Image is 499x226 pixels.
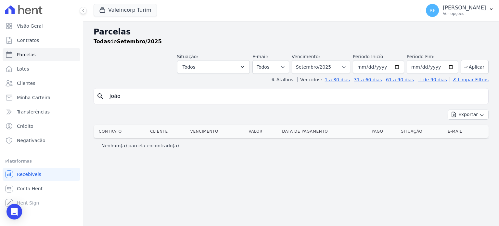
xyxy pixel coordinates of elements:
[17,94,50,101] span: Minha Carteira
[3,120,80,133] a: Crédito
[443,11,486,16] p: Ver opções
[297,77,322,82] label: Vencidos:
[3,48,80,61] a: Parcelas
[6,204,22,219] div: Open Intercom Messenger
[94,4,157,16] button: Valeincorp Turim
[461,60,489,74] button: Aplicar
[354,77,382,82] a: 31 a 60 dias
[3,182,80,195] a: Conta Hent
[101,142,179,149] p: Nenhum(a) parcela encontrado(a)
[407,53,458,60] label: Período Fim:
[271,77,293,82] label: ↯ Atalhos
[117,38,162,45] strong: Setembro/2025
[3,91,80,104] a: Minha Carteira
[429,8,435,13] span: RF
[3,20,80,33] a: Visão Geral
[17,109,50,115] span: Transferências
[353,54,385,59] label: Período Inicío:
[445,125,480,138] th: E-mail
[246,125,279,138] th: Valor
[17,185,43,192] span: Conta Hent
[292,54,320,59] label: Vencimento:
[96,92,104,100] i: search
[3,34,80,47] a: Contratos
[5,157,78,165] div: Plataformas
[94,38,110,45] strong: Todas
[177,54,198,59] label: Situação:
[448,110,489,120] button: Exportar
[325,77,350,82] a: 1 a 30 dias
[94,125,147,138] th: Contrato
[3,134,80,147] a: Negativação
[3,168,80,181] a: Recebíveis
[17,66,29,72] span: Lotes
[183,63,195,71] span: Todos
[3,105,80,118] a: Transferências
[177,60,250,74] button: Todos
[17,123,33,129] span: Crédito
[17,23,43,29] span: Visão Geral
[17,171,41,178] span: Recebíveis
[94,38,162,46] p: de
[3,62,80,75] a: Lotes
[147,125,187,138] th: Cliente
[398,125,445,138] th: Situação
[17,51,36,58] span: Parcelas
[443,5,486,11] p: [PERSON_NAME]
[252,54,268,59] label: E-mail:
[369,125,399,138] th: Pago
[386,77,414,82] a: 61 a 90 dias
[17,37,39,44] span: Contratos
[94,26,489,38] h2: Parcelas
[3,77,80,90] a: Clientes
[418,77,447,82] a: + de 90 dias
[106,90,486,103] input: Buscar por nome do lote ou do cliente
[188,125,246,138] th: Vencimento
[17,137,45,144] span: Negativação
[17,80,35,86] span: Clientes
[421,1,499,20] button: RF [PERSON_NAME] Ver opções
[279,125,369,138] th: Data de Pagamento
[450,77,489,82] a: ✗ Limpar Filtros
